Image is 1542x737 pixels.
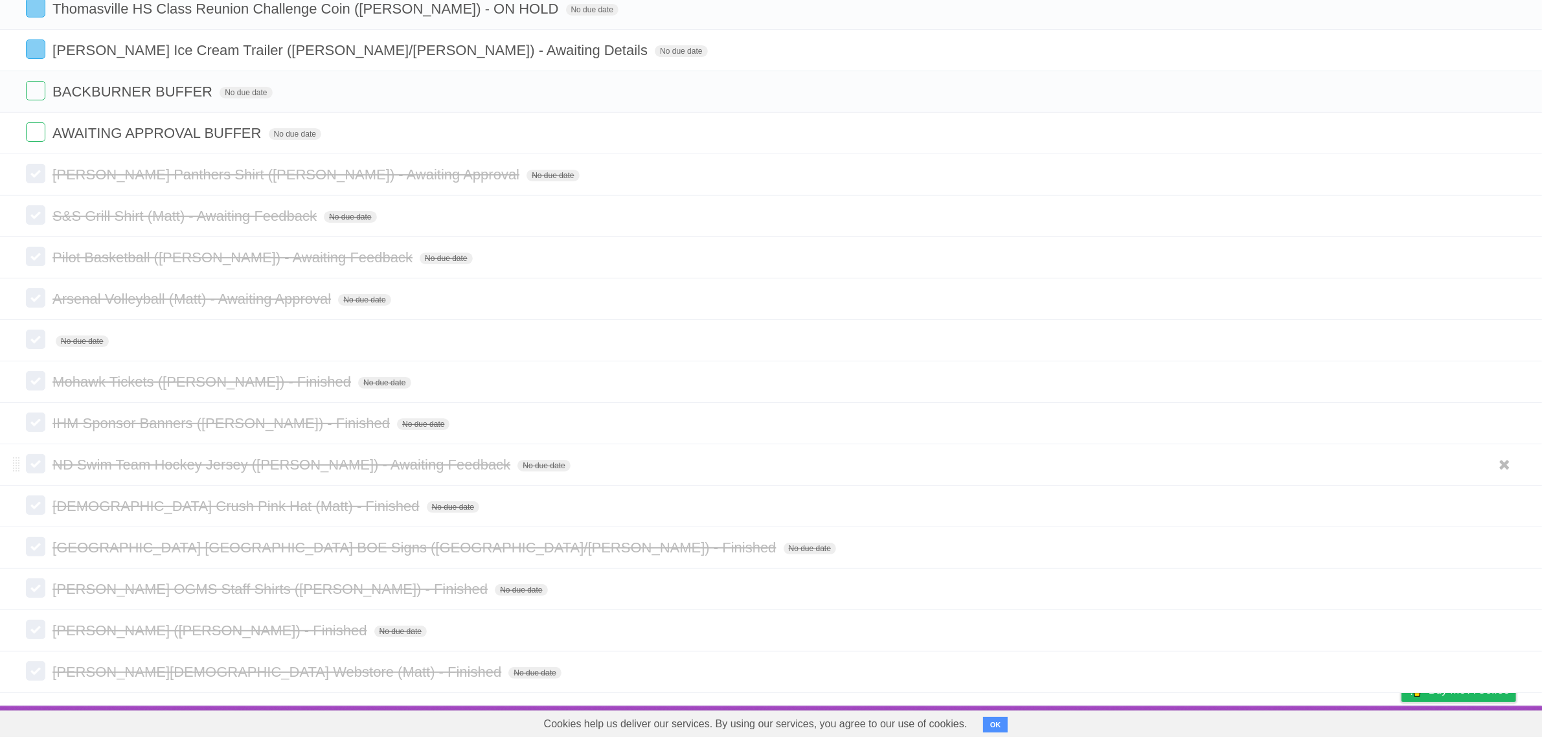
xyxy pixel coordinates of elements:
span: No due date [397,418,449,430]
span: No due date [517,460,570,471]
label: Done [26,454,45,473]
span: Arsenal Volleyball (Matt) - Awaiting Approval [52,291,334,307]
label: Done [26,330,45,349]
span: No due date [56,335,108,347]
span: No due date [374,626,427,637]
span: No due date [495,584,547,596]
label: Done [26,661,45,681]
span: No due date [420,253,472,264]
button: OK [983,717,1008,732]
span: [DEMOGRAPHIC_DATA] Crush Pink Hat (Matt) - Finished [52,498,422,514]
a: About [1229,709,1256,734]
span: [PERSON_NAME] OGMS Staff Shirts ([PERSON_NAME]) - Finished [52,581,491,597]
label: Done [26,537,45,556]
span: Pilot Basketball ([PERSON_NAME]) - Awaiting Feedback [52,249,416,266]
span: S&S Grill Shirt (Matt) - Awaiting Feedback [52,208,320,224]
label: Done [26,288,45,308]
span: No due date [508,667,561,679]
label: Done [26,371,45,391]
span: Thomasville HS Class Reunion Challenge Coin ([PERSON_NAME]) - ON HOLD [52,1,561,17]
a: Suggest a feature [1434,709,1516,734]
span: No due date [324,211,376,223]
a: Privacy [1385,709,1418,734]
span: [PERSON_NAME] Panthers Shirt ([PERSON_NAME]) - Awaiting Approval [52,166,523,183]
span: No due date [338,294,391,306]
label: Done [26,81,45,100]
label: Done [26,247,45,266]
span: No due date [655,45,707,57]
span: Buy me a coffee [1429,679,1510,701]
span: [PERSON_NAME][DEMOGRAPHIC_DATA] Webstore (Matt) - Finished [52,664,505,680]
label: Done [26,164,45,183]
span: AWAITING APPROVAL BUFFER [52,125,264,141]
span: No due date [784,543,836,554]
span: No due date [427,501,479,513]
label: Done [26,495,45,515]
span: No due date [527,170,579,181]
label: Done [26,205,45,225]
a: Developers [1272,709,1324,734]
span: BACKBURNER BUFFER [52,84,216,100]
label: Done [26,413,45,432]
span: Mohawk Tickets ([PERSON_NAME]) - Finished [52,374,354,390]
span: IHM Sponsor Banners ([PERSON_NAME]) - Finished [52,415,393,431]
span: Cookies help us deliver our services. By using our services, you agree to our use of cookies. [531,711,981,737]
span: No due date [358,377,411,389]
span: [GEOGRAPHIC_DATA] [GEOGRAPHIC_DATA] BOE Signs ([GEOGRAPHIC_DATA]/[PERSON_NAME]) - Finished [52,539,779,556]
span: [PERSON_NAME] Ice Cream Trailer ([PERSON_NAME]/[PERSON_NAME]) - Awaiting Details [52,42,651,58]
label: Done [26,620,45,639]
label: Done [26,122,45,142]
label: Done [26,40,45,59]
span: No due date [269,128,321,140]
span: No due date [220,87,272,98]
span: [PERSON_NAME] ([PERSON_NAME]) - Finished [52,622,370,639]
span: ND Swim Team Hockey Jersey ([PERSON_NAME]) - Awaiting Feedback [52,457,514,473]
a: Terms [1341,709,1369,734]
span: No due date [566,4,618,16]
label: Done [26,578,45,598]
